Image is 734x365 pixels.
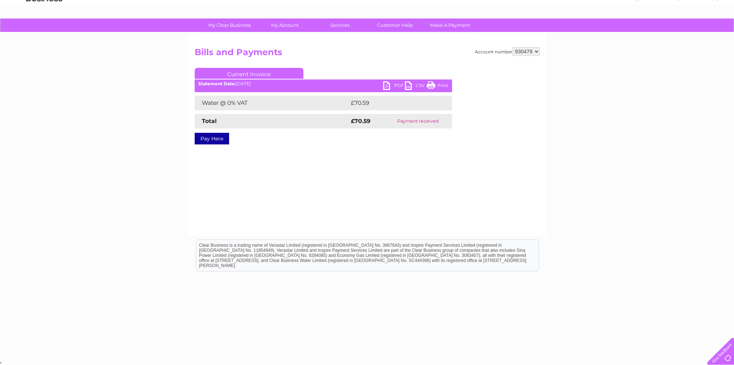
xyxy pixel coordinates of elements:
[198,81,236,86] b: Statement Date:
[383,81,405,92] a: PDF
[195,68,303,79] a: Current Invoice
[365,19,425,32] a: Customer Help
[202,118,217,124] strong: Total
[597,4,647,13] a: 0333 014 3131
[384,114,452,128] td: Payment received
[196,4,539,35] div: Clear Business is a trading name of Verastar Limited (registered in [GEOGRAPHIC_DATA] No. 3667643...
[200,19,260,32] a: My Clear Business
[475,47,540,56] div: Account number
[349,96,438,110] td: £70.59
[686,31,704,36] a: Contact
[195,81,452,86] div: [DATE]
[195,133,229,144] a: Pay Here
[710,31,727,36] a: Log out
[310,19,370,32] a: Services
[606,31,620,36] a: Water
[195,47,540,61] h2: Bills and Payments
[26,19,63,41] img: logo.png
[351,118,370,124] strong: £70.59
[255,19,315,32] a: My Account
[427,81,448,92] a: Print
[645,31,667,36] a: Telecoms
[671,31,681,36] a: Blog
[195,96,349,110] td: Water @ 0% VAT
[625,31,640,36] a: Energy
[420,19,480,32] a: Make A Payment
[405,81,427,92] a: CSV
